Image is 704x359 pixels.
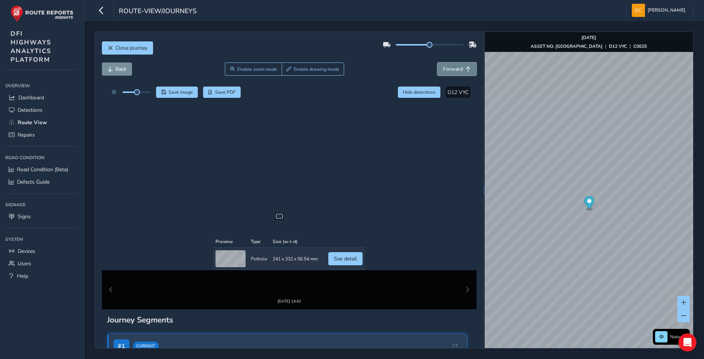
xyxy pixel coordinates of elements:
span: [DATE] 15:16 [348,205,461,212]
div: Open Intercom Messenger [678,333,696,351]
span: See detail [334,109,357,116]
span: Enable drawing mode [294,66,339,72]
a: Detections [5,104,79,116]
a: Signs [5,210,79,223]
a: Route View [5,116,79,129]
button: PDF [203,87,241,98]
div: Signage [5,199,79,210]
button: Zoom [225,62,282,76]
button: [PERSON_NAME] [632,4,688,17]
strong: C0625 [633,43,647,49]
a: Defects Guide [5,176,79,188]
img: diamond-layout [632,4,645,17]
td: 241 x 332 x 56.54 mm [270,101,320,124]
a: Users [5,257,79,270]
span: Signs [18,213,31,220]
button: Back [102,62,132,76]
span: Dashboard [18,94,44,101]
span: Back [115,65,126,73]
span: # 1 [114,180,129,194]
img: rr logo [11,5,73,22]
span: [PERSON_NAME] [648,4,685,17]
strong: ASSET NO. [GEOGRAPHIC_DATA] [531,43,602,49]
div: Overview [5,80,79,91]
div: Road Condition [5,152,79,163]
div: | | [531,43,647,49]
span: Save image [168,89,193,95]
div: Map marker [584,196,594,211]
button: Forward [437,62,476,76]
span: Devices [18,248,35,255]
div: [DATE] 14:42 [266,136,312,142]
span: D12 VYC [448,89,469,96]
button: Save [156,87,198,98]
div: Journey Segments [107,155,472,166]
span: First Asset Code: [114,198,226,204]
span: Start Time: [231,198,344,204]
span: Help [17,272,28,280]
span: Save PDF [215,89,236,95]
span: Current [133,183,159,192]
span: [DATE] 14:37 [231,205,344,212]
span: Repairs [18,131,35,138]
td: Pothole [248,101,270,124]
button: Close journey [102,41,153,55]
span: BIRCHWOOD1 [114,205,226,212]
span: route-view/journeys [119,6,197,17]
span: Detections [18,106,42,114]
span: Enable zoom mode [237,66,277,72]
a: Devices [5,245,79,257]
span: Road Condition (Beta) [17,166,68,173]
span: Forward [443,65,463,73]
button: See detail [328,106,363,119]
span: Network [670,334,687,340]
span: End Time: [348,198,461,204]
span: DFI HIGHWAYS ANALYTICS PLATFORM [11,29,52,64]
span: Hide detections [403,89,435,95]
strong: D12 VYC [609,43,627,49]
div: System [5,234,79,245]
span: Route View [18,119,47,126]
a: Road Condition (Beta) [5,163,79,176]
a: Dashboard [5,91,79,104]
span: Defects Guide [17,178,50,186]
span: Users [18,260,31,267]
strong: [DATE] [581,35,596,41]
img: Thumbnail frame [266,129,312,136]
a: Repairs [5,129,79,141]
button: Hide detections [398,87,441,98]
span: Close journey [115,44,147,52]
a: Help [5,270,79,282]
button: Draw [282,62,344,76]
